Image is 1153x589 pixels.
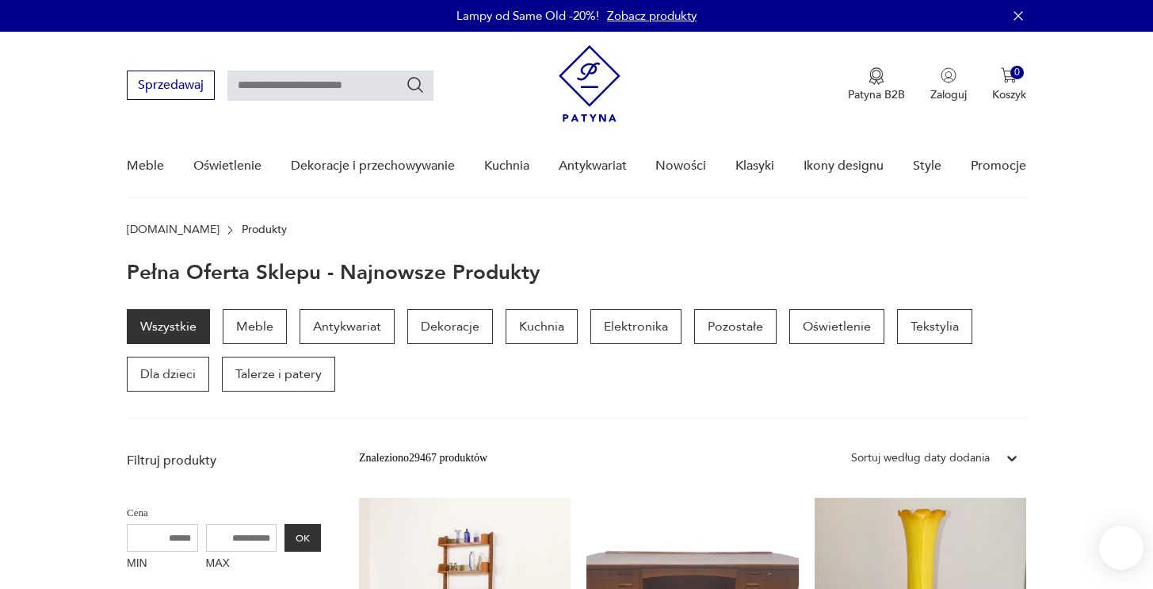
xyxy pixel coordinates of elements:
[284,524,321,552] button: OK
[851,449,990,467] div: Sortuj według daty dodania
[242,224,287,236] p: Produkty
[869,67,884,85] img: Ikona medalu
[127,452,321,469] p: Filtruj produkty
[941,67,956,83] img: Ikonka użytkownika
[193,136,262,197] a: Oświetlenie
[848,87,905,102] p: Patyna B2B
[655,136,706,197] a: Nowości
[1099,526,1143,570] iframe: Smartsupp widget button
[559,45,620,122] img: Patyna - sklep z meblami i dekoracjami vintage
[930,67,967,102] button: Zaloguj
[222,357,335,392] a: Talerze i patery
[971,136,1026,197] a: Promocje
[127,224,220,236] a: [DOMAIN_NAME]
[127,81,215,92] a: Sprzedawaj
[992,87,1026,102] p: Koszyk
[300,309,395,344] a: Antykwariat
[484,136,529,197] a: Kuchnia
[848,67,905,102] a: Ikona medaluPatyna B2B
[848,67,905,102] button: Patyna B2B
[559,136,627,197] a: Antykwariat
[735,136,774,197] a: Klasyki
[1001,67,1017,83] img: Ikona koszyka
[127,71,215,100] button: Sprzedawaj
[406,75,425,94] button: Szukaj
[992,67,1026,102] button: 0Koszyk
[359,449,487,467] div: Znaleziono 29467 produktów
[804,136,884,197] a: Ikony designu
[897,309,972,344] a: Tekstylia
[506,309,578,344] a: Kuchnia
[456,8,599,24] p: Lampy od Same Old -20%!
[291,136,455,197] a: Dekoracje i przechowywanie
[127,262,540,284] h1: Pełna oferta sklepu - najnowsze produkty
[407,309,493,344] a: Dekoracje
[127,504,321,522] p: Cena
[607,8,697,24] a: Zobacz produkty
[913,136,941,197] a: Style
[127,309,210,344] a: Wszystkie
[789,309,884,344] a: Oświetlenie
[127,136,164,197] a: Meble
[694,309,777,344] a: Pozostałe
[127,552,198,577] label: MIN
[206,552,277,577] label: MAX
[590,309,681,344] a: Elektronika
[223,309,287,344] a: Meble
[1010,66,1024,79] div: 0
[127,357,209,392] a: Dla dzieci
[930,87,967,102] p: Zaloguj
